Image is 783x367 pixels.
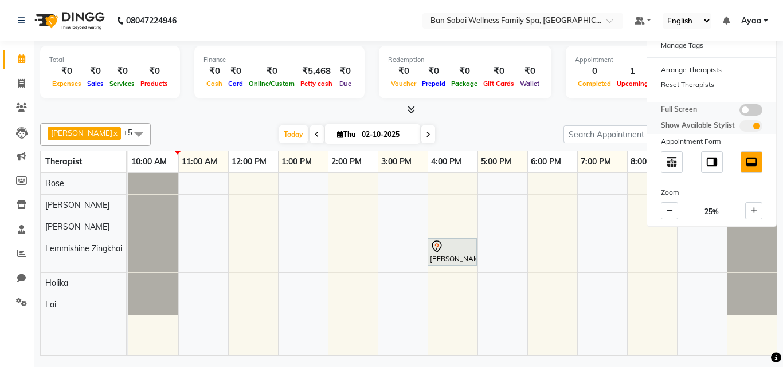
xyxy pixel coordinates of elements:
[45,243,122,254] span: Lemmishine Zingkhai
[49,80,84,88] span: Expenses
[84,80,107,88] span: Sales
[448,65,480,78] div: ₹0
[741,15,761,27] span: Ayao
[388,55,542,65] div: Redemption
[480,65,517,78] div: ₹0
[246,65,297,78] div: ₹0
[49,65,84,78] div: ₹0
[358,126,416,143] input: 2025-10-02
[388,80,419,88] span: Voucher
[647,38,776,53] div: Manage Tags
[84,65,107,78] div: ₹0
[279,153,315,170] a: 1:00 PM
[203,55,355,65] div: Finance
[575,65,614,78] div: 0
[647,185,776,200] div: Zoom
[480,80,517,88] span: Gift Cards
[419,65,448,78] div: ₹0
[563,125,664,143] input: Search Appointment
[45,299,56,310] span: Lai
[328,153,365,170] a: 2:00 PM
[334,130,358,139] span: Thu
[647,134,776,149] div: Appointment Form
[225,80,246,88] span: Card
[45,156,82,167] span: Therapist
[575,55,717,65] div: Appointment
[123,128,141,137] span: +5
[578,153,614,170] a: 7:00 PM
[246,80,297,88] span: Online/Custom
[203,65,225,78] div: ₹0
[229,153,269,170] a: 12:00 PM
[107,65,138,78] div: ₹0
[575,80,614,88] span: Completed
[614,80,651,88] span: Upcoming
[179,153,220,170] a: 11:00 AM
[297,65,335,78] div: ₹5,468
[49,55,171,65] div: Total
[528,153,564,170] a: 6:00 PM
[517,80,542,88] span: Wallet
[29,5,108,37] img: logo
[517,65,542,78] div: ₹0
[661,120,735,132] span: Show Available Stylist
[279,125,308,143] span: Today
[614,65,651,78] div: 1
[45,278,68,288] span: Holika
[45,200,109,210] span: [PERSON_NAME]
[428,153,464,170] a: 4:00 PM
[388,65,419,78] div: ₹0
[628,153,664,170] a: 8:00 PM
[378,153,414,170] a: 3:00 PM
[336,80,354,88] span: Due
[45,222,109,232] span: [PERSON_NAME]
[203,80,225,88] span: Cash
[448,80,480,88] span: Package
[704,207,719,217] span: 25%
[225,65,246,78] div: ₹0
[745,156,758,168] img: dock_bottom.svg
[647,62,776,77] div: Arrange Therapists
[706,156,718,168] img: dock_right.svg
[128,153,170,170] a: 10:00 AM
[419,80,448,88] span: Prepaid
[661,104,697,116] span: Full Screen
[429,240,476,264] div: [PERSON_NAME], TK01, 04:00 PM-05:00 PM, Deep Tissue Massage (Strong Pressure)-2500
[107,80,138,88] span: Services
[112,128,118,137] a: x
[335,65,355,78] div: ₹0
[478,153,514,170] a: 5:00 PM
[45,178,64,188] span: Rose
[51,128,112,137] span: [PERSON_NAME]
[647,77,776,92] div: Reset Therapists
[138,65,171,78] div: ₹0
[138,80,171,88] span: Products
[297,80,335,88] span: Petty cash
[665,156,678,168] img: table_move_above.svg
[126,5,177,37] b: 08047224946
